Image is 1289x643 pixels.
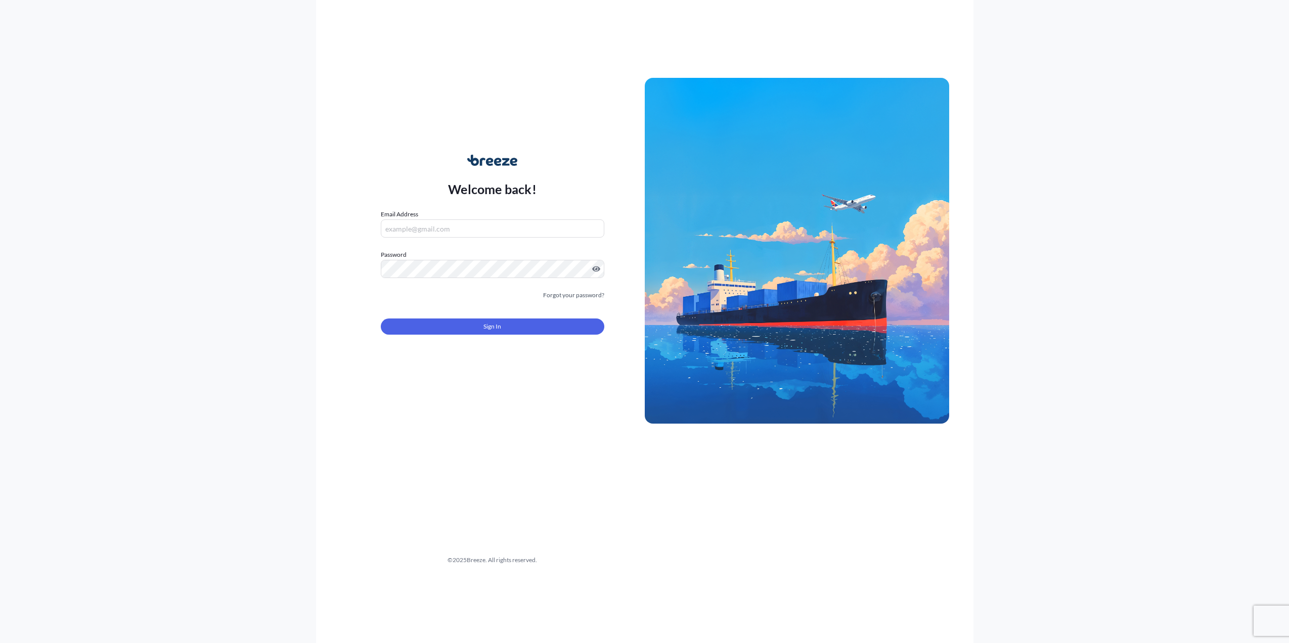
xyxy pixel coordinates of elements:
[645,78,949,424] img: Ship illustration
[381,318,604,335] button: Sign In
[483,321,501,332] span: Sign In
[381,250,604,260] label: Password
[381,219,604,238] input: example@gmail.com
[592,265,600,273] button: Show password
[340,555,645,565] div: © 2025 Breeze. All rights reserved.
[543,290,604,300] a: Forgot your password?
[381,209,418,219] label: Email Address
[448,181,537,197] p: Welcome back!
